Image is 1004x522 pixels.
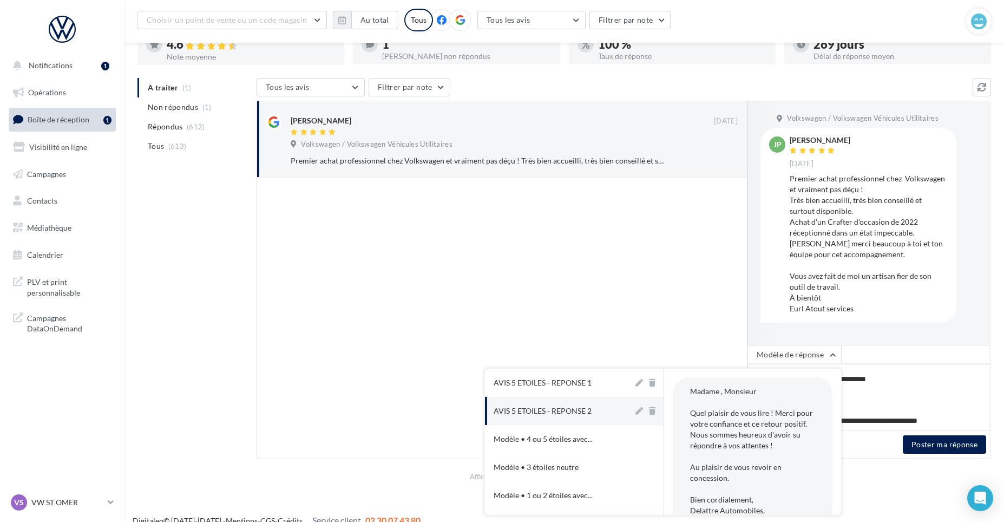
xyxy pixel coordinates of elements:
[485,453,633,481] button: Modèle • 3 étoiles neutre
[494,406,592,416] div: AVIS 5 ETOILES - REPONSE 2
[266,82,310,92] span: Tous les avis
[167,38,336,51] div: 4.6
[494,377,592,388] div: AVIS 5 ETOILES - REPONSE 1
[27,275,111,298] span: PLV et print personnalisable
[598,38,767,50] div: 100 %
[167,53,336,61] div: Note moyenne
[291,155,667,166] div: Premier achat professionnel chez Volkswagen et vraiment pas déçu ! Très bien accueilli, très bien...
[967,485,993,511] div: Open Intercom Messenger
[147,15,307,24] span: Choisir un point de vente ou un code magasin
[333,11,398,29] button: Au total
[28,88,66,97] span: Opérations
[589,11,671,29] button: Filtrer par note
[813,53,982,60] div: Délai de réponse moyen
[485,397,633,425] button: AVIS 5 ETOILES - REPONSE 2
[202,103,212,112] span: (1)
[382,38,551,50] div: 1
[351,11,398,29] button: Au total
[257,78,365,96] button: Tous les avis
[148,141,164,152] span: Tous
[6,81,118,104] a: Opérations
[485,425,633,453] button: Modèle • 4 ou 5 étoiles avec...
[6,244,118,266] a: Calendrier
[31,497,103,508] p: VW ST OMER
[27,311,111,334] span: Campagnes DataOnDemand
[487,15,530,24] span: Tous les avis
[485,481,633,510] button: Modèle • 1 ou 2 étoiles avec...
[790,173,948,314] div: Premier achat professionnel chez Volkswagen et vraiment pas déçu ! Très bien accueilli, très bien...
[27,196,57,205] span: Contacts
[470,472,494,482] span: Afficher
[28,115,89,124] span: Boîte de réception
[6,108,118,131] a: Boîte de réception1
[485,369,633,397] button: AVIS 5 ETOILES - REPONSE 1
[301,140,452,149] span: Volkswagen / Volkswagen Véhicules Utilitaires
[137,11,327,29] button: Choisir un point de vente ou un code magasin
[477,11,586,29] button: Tous les avis
[168,142,187,151] span: (613)
[773,139,782,150] span: JP
[369,78,450,96] button: Filtrer par note
[494,434,593,445] span: Modèle • 4 ou 5 étoiles avec...
[148,121,183,132] span: Répondus
[6,217,118,239] a: Médiathèque
[598,53,767,60] div: Taux de réponse
[714,116,738,126] span: [DATE]
[494,490,593,501] span: Modèle • 1 ou 2 étoiles avec...
[790,159,813,169] span: [DATE]
[6,190,118,212] a: Contacts
[29,142,87,152] span: Visibilité en ligne
[6,270,118,302] a: PLV et print personnalisable
[9,492,116,513] a: VS VW ST OMER
[29,61,73,70] span: Notifications
[103,116,111,125] div: 1
[790,136,850,144] div: [PERSON_NAME]
[747,345,842,364] button: Modèle de réponse
[6,163,118,186] a: Campagnes
[148,102,198,113] span: Non répondus
[6,54,114,77] button: Notifications 1
[101,62,109,70] div: 1
[382,53,551,60] div: [PERSON_NAME] non répondus
[14,497,24,508] span: VS
[787,114,939,123] span: Volkswagen / Volkswagen Véhicules Utilitaires
[6,306,118,338] a: Campagnes DataOnDemand
[27,250,63,259] span: Calendrier
[291,115,351,126] div: [PERSON_NAME]
[187,122,205,131] span: (612)
[27,223,71,232] span: Médiathèque
[813,38,982,50] div: 269 jours
[494,462,579,473] div: Modèle • 3 étoiles neutre
[6,136,118,159] a: Visibilité en ligne
[404,9,433,31] div: Tous
[903,435,986,454] button: Poster ma réponse
[27,169,66,178] span: Campagnes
